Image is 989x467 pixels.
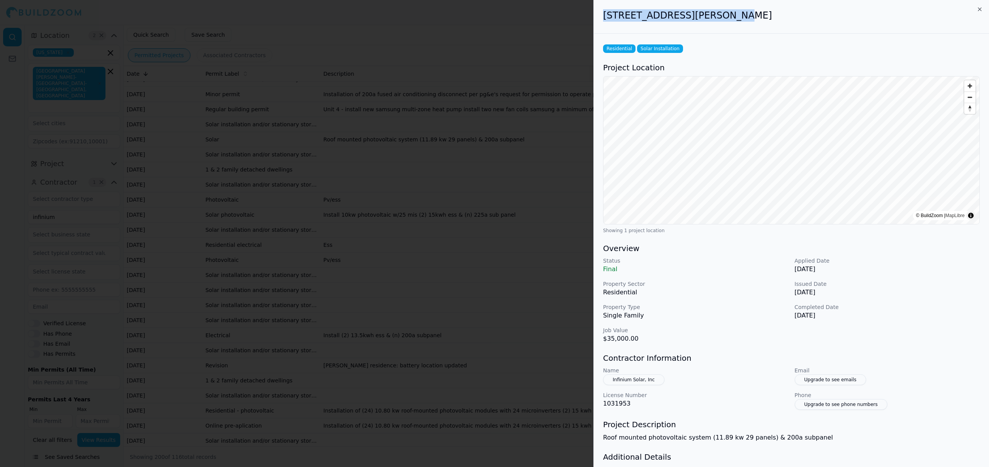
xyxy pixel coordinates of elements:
[795,257,980,265] p: Applied Date
[603,433,980,442] p: Roof mounted photovoltaic system (11.89 kw 29 panels) & 200a subpanel
[603,62,980,73] h3: Project Location
[603,311,788,320] p: Single Family
[795,311,980,320] p: [DATE]
[603,391,788,399] p: License Number
[795,265,980,274] p: [DATE]
[603,452,980,462] h3: Additional Details
[603,44,636,53] span: Residential
[603,288,788,297] p: Residential
[603,353,980,363] h3: Contractor Information
[795,280,980,288] p: Issued Date
[795,367,980,374] p: Email
[795,391,980,399] p: Phone
[795,288,980,297] p: [DATE]
[603,367,788,374] p: Name
[603,265,788,274] p: Final
[603,9,980,22] h2: [STREET_ADDRESS][PERSON_NAME]
[603,374,664,385] button: Infinium Solar, Inc
[964,103,975,114] button: Reset bearing to north
[603,243,980,254] h3: Overview
[603,303,788,311] p: Property Type
[637,44,683,53] span: Solar Installation
[945,213,965,218] a: MapLibre
[964,80,975,92] button: Zoom in
[916,212,965,219] div: © BuildZoom |
[795,374,866,385] button: Upgrade to see emails
[603,228,980,234] div: Showing 1 project location
[603,76,979,224] canvas: Map
[603,280,788,288] p: Property Sector
[603,419,980,430] h3: Project Description
[603,399,788,408] p: 1031953
[603,334,788,343] p: $35,000.00
[966,211,975,220] summary: Toggle attribution
[795,399,887,410] button: Upgrade to see phone numbers
[603,326,788,334] p: Job Value
[603,257,788,265] p: Status
[964,92,975,103] button: Zoom out
[795,303,980,311] p: Completed Date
